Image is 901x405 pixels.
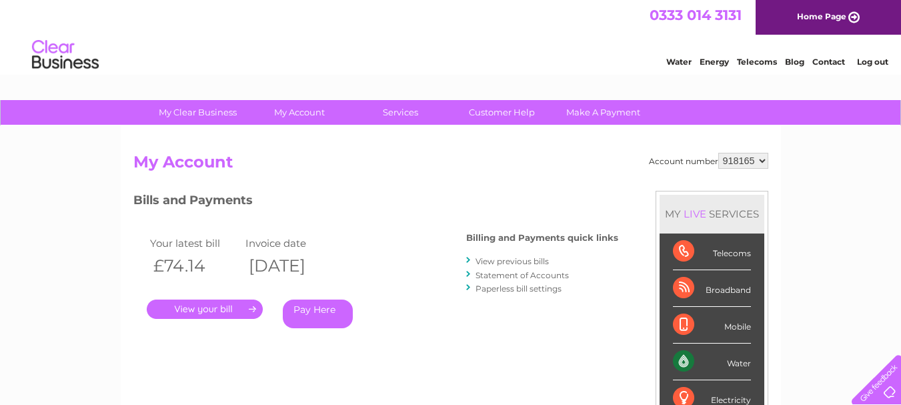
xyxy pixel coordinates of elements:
a: Energy [700,57,729,67]
a: Telecoms [737,57,777,67]
a: My Account [244,100,354,125]
div: Broadband [673,270,751,307]
a: Make A Payment [548,100,658,125]
th: £74.14 [147,252,243,280]
div: MY SERVICES [660,195,764,233]
h2: My Account [133,153,768,178]
h3: Bills and Payments [133,191,618,214]
a: Customer Help [447,100,557,125]
a: . [147,300,263,319]
td: Invoice date [242,234,338,252]
div: Account number [649,153,768,169]
a: Water [666,57,692,67]
div: Clear Business is a trading name of Verastar Limited (registered in [GEOGRAPHIC_DATA] No. 3667643... [136,7,766,65]
div: LIVE [681,208,709,220]
th: [DATE] [242,252,338,280]
div: Telecoms [673,234,751,270]
img: logo.png [31,35,99,75]
a: Blog [785,57,804,67]
div: Mobile [673,307,751,344]
a: Paperless bill settings [476,284,562,294]
a: 0333 014 3131 [650,7,742,23]
h4: Billing and Payments quick links [466,233,618,243]
a: Pay Here [283,300,353,328]
td: Your latest bill [147,234,243,252]
a: Contact [812,57,845,67]
div: Water [673,344,751,380]
a: Log out [857,57,888,67]
a: My Clear Business [143,100,253,125]
a: View previous bills [476,256,549,266]
a: Statement of Accounts [476,270,569,280]
a: Services [345,100,456,125]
